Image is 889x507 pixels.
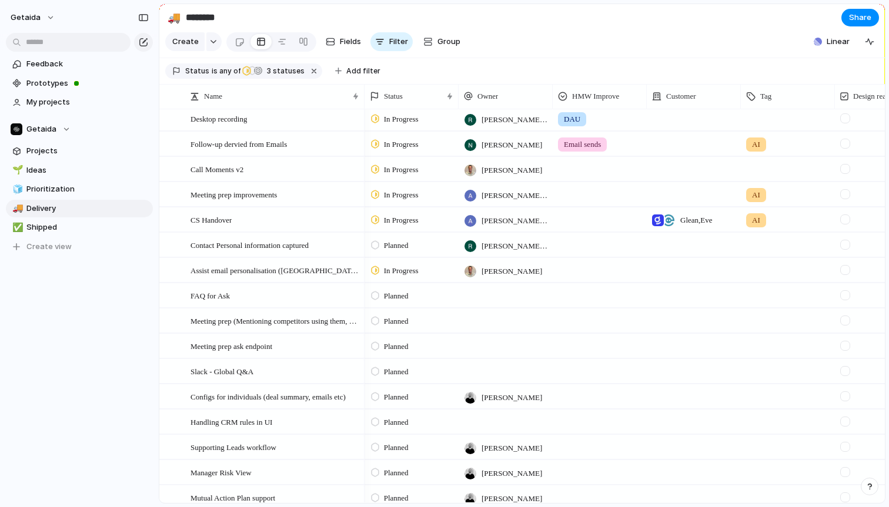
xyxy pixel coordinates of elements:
span: 3 [263,66,273,75]
span: My projects [26,96,149,108]
a: Prototypes [6,75,153,92]
span: In Progress [384,189,419,201]
span: [PERSON_NAME] [482,468,542,479]
button: 🚚 [11,203,22,214]
span: [PERSON_NAME] [PERSON_NAME] [482,114,547,126]
button: Fields [321,32,366,51]
button: isany of [209,65,243,78]
a: ✅Shipped [6,219,153,236]
span: AI [752,139,760,150]
a: Feedback [6,55,153,73]
span: Status [185,66,209,76]
span: Fields [340,36,361,48]
span: Desktop recording [190,112,247,125]
span: Name [204,90,222,102]
a: 🌱Ideas [6,162,153,179]
span: [PERSON_NAME] [482,164,542,176]
span: Planned [384,315,409,327]
span: [PERSON_NAME] [482,493,542,505]
span: Supporting Leads workflow [190,440,276,454]
span: AI [752,214,760,226]
span: Glean , Eve [680,214,713,226]
span: Shipped [26,221,149,233]
span: Handling CRM rules in UI [190,415,272,428]
span: [PERSON_NAME] [482,392,542,404]
span: Planned [384,391,409,403]
a: 🧊Prioritization [6,180,153,198]
span: In Progress [384,265,419,277]
span: Meeting prep ask endpoint [190,339,272,352]
span: Manager Risk View [190,465,252,479]
a: 🚚Delivery [6,200,153,217]
span: [PERSON_NAME] [482,266,542,277]
div: 🚚 [12,202,21,215]
span: Mutual Action Plan support [190,491,275,504]
div: 🧊 [12,183,21,196]
span: In Progress [384,164,419,176]
button: Linear [809,33,854,51]
span: Share [849,12,871,23]
span: [PERSON_NAME] [482,139,542,151]
span: [PERSON_NAME] Sarma [482,215,547,227]
span: Email sends [564,139,601,150]
span: Linear [827,36,850,48]
span: FAQ for Ask [190,288,230,302]
span: Assist email personalisation ([GEOGRAPHIC_DATA]) [190,263,360,277]
div: 🌱 [12,163,21,177]
span: AI [752,189,760,201]
button: 🧊 [11,183,22,195]
span: Prototypes [26,78,149,89]
button: Create view [6,238,153,256]
span: any of [218,66,240,76]
span: In Progress [384,214,419,226]
span: [PERSON_NAME] Sarma [482,190,547,202]
button: Create [165,32,205,51]
span: Planned [384,442,409,454]
span: Filter [389,36,408,48]
span: Delivery [26,203,149,214]
span: Follow-up dervied from Emails [190,137,287,150]
button: Getaida [6,120,153,138]
span: Feedback [26,58,149,70]
span: Slack - Global Q&A [190,364,253,378]
span: Create [172,36,199,48]
span: Projects [26,145,149,157]
button: Group [417,32,466,51]
span: In Progress [384,139,419,150]
button: getaida [5,8,61,27]
span: Contact Personal information captured [190,238,309,251]
a: Projects [6,142,153,160]
span: Meeting prep (Mentioning competitors using them, or other similar companies) [190,314,360,327]
span: getaida [11,12,41,23]
span: CS Handover [190,213,232,226]
button: Share [841,9,879,26]
span: Planned [384,290,409,302]
span: Create view [26,241,72,253]
button: ✅ [11,221,22,233]
span: Planned [384,417,409,428]
span: [PERSON_NAME] [PERSON_NAME] [482,240,547,252]
span: In Progress [384,113,419,125]
span: Call Moments v2 [190,162,243,176]
span: Tag [760,90,771,102]
span: Prioritization [26,183,149,195]
span: Configs for individuals (deal summary, emails etc) [190,390,346,403]
span: statuses [263,66,305,76]
button: Add filter [328,63,387,79]
button: 🌱 [11,164,22,176]
div: 🚚 [168,9,181,25]
span: Planned [384,492,409,504]
span: Owner [477,90,498,102]
button: 3 statuses [242,65,307,78]
span: Planned [384,240,409,251]
span: is [212,66,218,76]
span: Planned [384,341,409,352]
span: Status [384,90,403,102]
span: Customer [666,90,696,102]
a: My projects [6,93,153,111]
span: HMW Improve [572,90,619,102]
span: Planned [384,467,409,479]
span: [PERSON_NAME] [482,442,542,454]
